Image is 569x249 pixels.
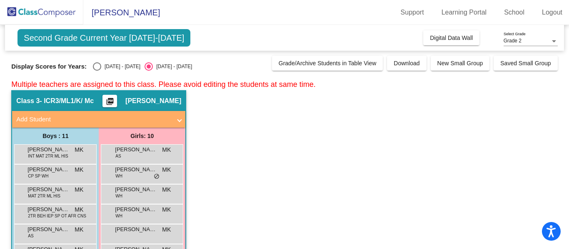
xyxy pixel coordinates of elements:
span: MK [75,225,83,234]
span: CP SP WH [28,173,48,179]
span: AS [115,153,121,159]
span: [PERSON_NAME] [115,225,157,234]
span: WH [115,193,122,199]
button: New Small Group [431,56,490,71]
span: MK [162,205,171,214]
span: - ICR3/ML1/K/ Mc [40,97,94,105]
span: MK [75,205,83,214]
span: 2TR BEH IEP SP OT AFR CNS [28,213,86,219]
span: Saved Small Group [500,60,551,67]
span: [PERSON_NAME] [27,205,69,214]
button: Digital Data Wall [423,30,479,45]
a: Support [394,6,431,19]
span: MK [162,225,171,234]
button: Download [387,56,426,71]
span: [PERSON_NAME] [27,145,69,154]
span: Display Scores for Years: [11,63,87,70]
span: [PERSON_NAME] [27,165,69,174]
span: MK [162,165,171,174]
span: MAT 2TR ML HIS [28,193,60,199]
mat-expansion-panel-header: Add Student [12,111,185,128]
span: Multiple teachers are assigned to this class. Please avoid editing the students at same time. [11,80,315,89]
span: Class 3 [16,97,40,105]
span: [PERSON_NAME] [27,185,69,194]
mat-panel-title: Add Student [16,115,171,124]
span: [PERSON_NAME] [125,97,181,105]
mat-icon: picture_as_pdf [105,97,115,109]
span: MK [162,145,171,154]
a: School [497,6,531,19]
a: Learning Portal [435,6,494,19]
div: Girls: 10 [99,128,185,144]
span: [PERSON_NAME] [27,225,69,234]
span: [PERSON_NAME] [115,205,157,214]
span: Digital Data Wall [430,35,473,41]
span: [PERSON_NAME] [83,6,160,19]
span: MK [75,145,83,154]
span: Grade 2 [504,38,522,44]
span: [PERSON_NAME] [115,165,157,174]
span: Second Grade Current Year [DATE]-[DATE] [17,29,190,47]
span: Download [394,60,419,67]
span: WH [115,173,122,179]
span: MK [75,165,83,174]
span: [PERSON_NAME] [115,185,157,194]
div: [DATE] - [DATE] [101,63,140,70]
span: MK [162,185,171,194]
div: Boys : 11 [12,128,99,144]
div: [DATE] - [DATE] [153,63,192,70]
mat-radio-group: Select an option [93,62,192,71]
span: AS [28,233,33,239]
span: New Small Group [437,60,483,67]
span: MK [75,185,83,194]
button: Grade/Archive Students in Table View [272,56,383,71]
span: INT MAT 2TR ML HIS [28,153,68,159]
span: Grade/Archive Students in Table View [279,60,377,67]
span: do_not_disturb_alt [154,173,160,180]
button: Print Students Details [102,95,117,107]
button: Saved Small Group [494,56,557,71]
span: WH [115,213,122,219]
span: [PERSON_NAME] [115,145,157,154]
a: Logout [535,6,569,19]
